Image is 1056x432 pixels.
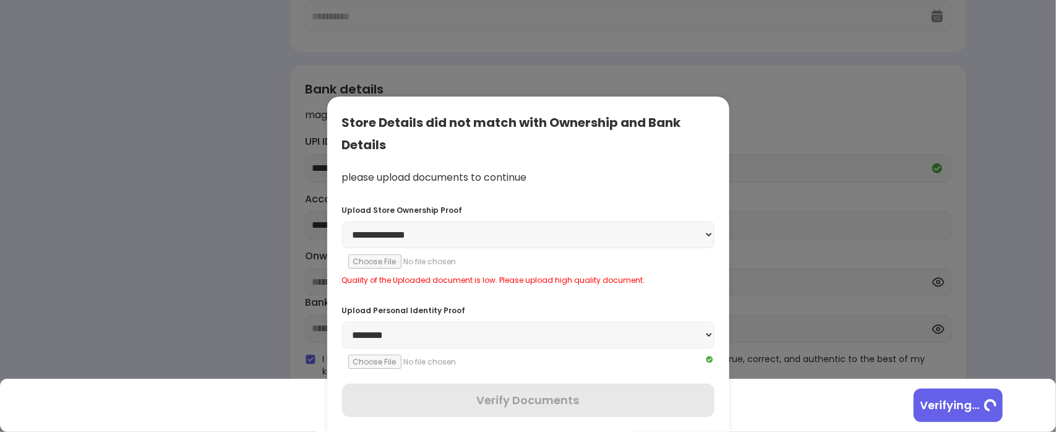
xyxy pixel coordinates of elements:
div: Upload Store Ownership Proof [342,205,715,215]
div: Upload Personal Identity Proof [342,305,715,316]
div: Store Details did not match with Ownership and Bank Details [342,111,715,156]
button: Verify Documents [342,384,715,417]
div: please upload documents to continue [342,171,715,185]
button: Verifying... [914,389,1003,422]
img: Q2VREkDUCX-Nh97kZdnvclHTixewBtwTiuomQU4ttMKm5pUNxe9W_NURYrLCGq_Mmv0UDstOKswiepyQhkhj-wqMpwXa6YfHU... [705,355,715,365]
div: Quality of the Uploaded document is low. Please upload high quality document. [342,275,715,285]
